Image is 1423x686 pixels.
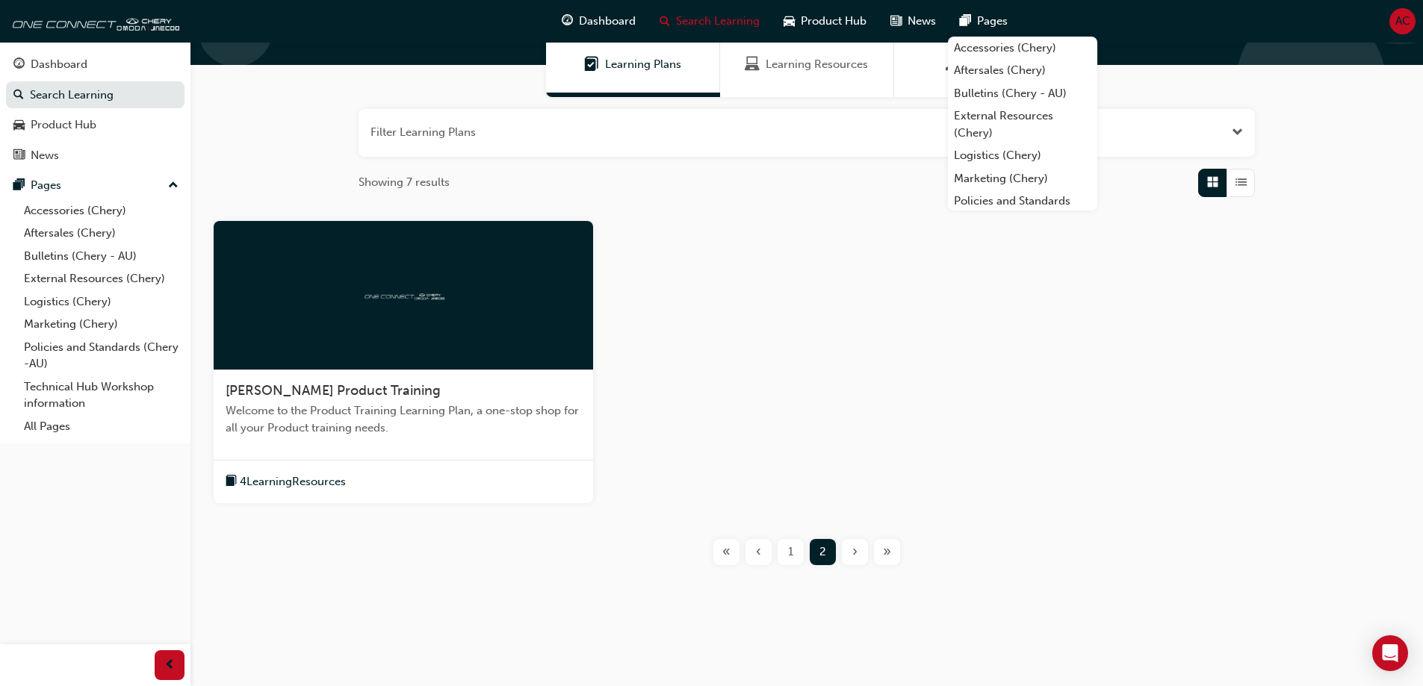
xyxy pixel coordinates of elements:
[948,105,1097,144] a: External Resources (Chery)
[722,543,731,561] span: «
[960,12,971,31] span: pages-icon
[168,176,179,196] span: up-icon
[6,48,185,172] button: DashboardSearch LearningProduct HubNews
[784,12,795,31] span: car-icon
[807,539,839,565] button: Page 2
[948,190,1097,229] a: Policies and Standards (Chery -AU)
[788,543,793,561] span: 1
[1395,13,1410,30] span: AC
[31,147,59,164] div: News
[878,6,948,37] a: news-iconNews
[648,6,772,37] a: search-iconSearch Learning
[18,336,185,375] a: Policies and Standards (Chery -AU)
[13,89,24,102] span: search-icon
[214,221,593,503] a: oneconnect[PERSON_NAME] Product TrainingWelcome to the Product Training Learning Plan, a one-stop...
[240,473,346,490] span: 4 Learning Resources
[742,539,775,565] button: Previous page
[775,539,807,565] button: Page 1
[6,81,185,109] a: Search Learning
[908,13,936,30] span: News
[13,58,25,72] span: guage-icon
[801,13,866,30] span: Product Hub
[1236,174,1247,191] span: List
[852,543,858,561] span: ›
[676,13,760,30] span: Search Learning
[772,6,878,37] a: car-iconProduct Hub
[883,543,891,561] span: »
[550,6,648,37] a: guage-iconDashboard
[6,172,185,199] button: Pages
[894,32,1068,97] a: SessionsSessions
[18,290,185,314] a: Logistics (Chery)
[7,6,179,36] img: oneconnect
[948,82,1097,105] a: Bulletins (Chery - AU)
[660,12,670,31] span: search-icon
[579,13,636,30] span: Dashboard
[839,539,871,565] button: Next page
[226,473,346,491] button: book-icon4LearningResources
[745,56,760,73] span: Learning Resources
[720,32,894,97] a: Learning ResourcesLearning Resources
[6,51,185,78] a: Dashboard
[6,142,185,169] a: News
[6,111,185,139] a: Product Hub
[31,56,87,73] div: Dashboard
[362,287,444,302] img: oneconnect
[710,539,742,565] button: First page
[977,13,1008,30] span: Pages
[819,543,826,561] span: 2
[1232,124,1243,141] button: Open the filter
[226,382,441,399] span: [PERSON_NAME] Product Training
[18,313,185,336] a: Marketing (Chery)
[1372,635,1408,671] div: Open Intercom Messenger
[226,402,581,436] span: Welcome to the Product Training Learning Plan, a one-stop shop for all your Product training needs.
[562,12,573,31] span: guage-icon
[756,543,761,561] span: ‹
[871,539,903,565] button: Last page
[164,656,176,675] span: prev-icon
[18,245,185,268] a: Bulletins (Chery - AU)
[948,167,1097,190] a: Marketing (Chery)
[766,56,868,73] span: Learning Resources
[31,177,61,194] div: Pages
[1389,8,1416,34] button: AC
[226,473,237,491] span: book-icon
[13,119,25,132] span: car-icon
[359,174,450,191] span: Showing 7 results
[605,56,681,73] span: Learning Plans
[13,179,25,193] span: pages-icon
[18,199,185,222] a: Accessories (Chery)
[948,59,1097,82] a: Aftersales (Chery)
[18,267,185,290] a: External Resources (Chery)
[13,149,25,163] span: news-icon
[948,144,1097,167] a: Logistics (Chery)
[18,222,185,245] a: Aftersales (Chery)
[31,116,96,134] div: Product Hub
[948,37,1097,60] a: Accessories (Chery)
[18,375,185,415] a: Technical Hub Workshop information
[890,12,902,31] span: news-icon
[1207,174,1218,191] span: Grid
[948,6,1020,37] a: pages-iconPages
[546,32,720,97] a: Learning PlansLearning Plans
[584,56,599,73] span: Learning Plans
[18,415,185,438] a: All Pages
